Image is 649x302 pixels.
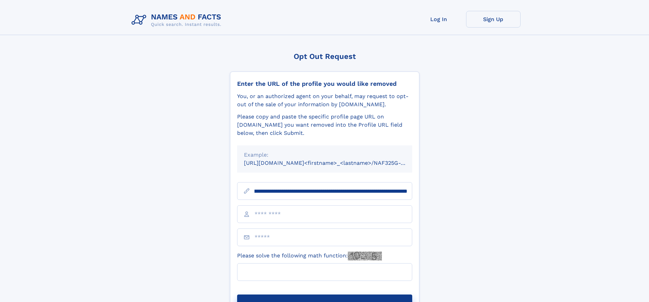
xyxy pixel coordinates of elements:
[237,92,412,109] div: You, or an authorized agent on your behalf, may request to opt-out of the sale of your informatio...
[129,11,227,29] img: Logo Names and Facts
[230,52,419,61] div: Opt Out Request
[244,160,425,166] small: [URL][DOMAIN_NAME]<firstname>_<lastname>/NAF325G-xxxxxxxx
[244,151,405,159] div: Example:
[466,11,521,28] a: Sign Up
[237,80,412,88] div: Enter the URL of the profile you would like removed
[237,113,412,137] div: Please copy and paste the specific profile page URL on [DOMAIN_NAME] you want removed into the Pr...
[237,252,382,260] label: Please solve the following math function:
[412,11,466,28] a: Log In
